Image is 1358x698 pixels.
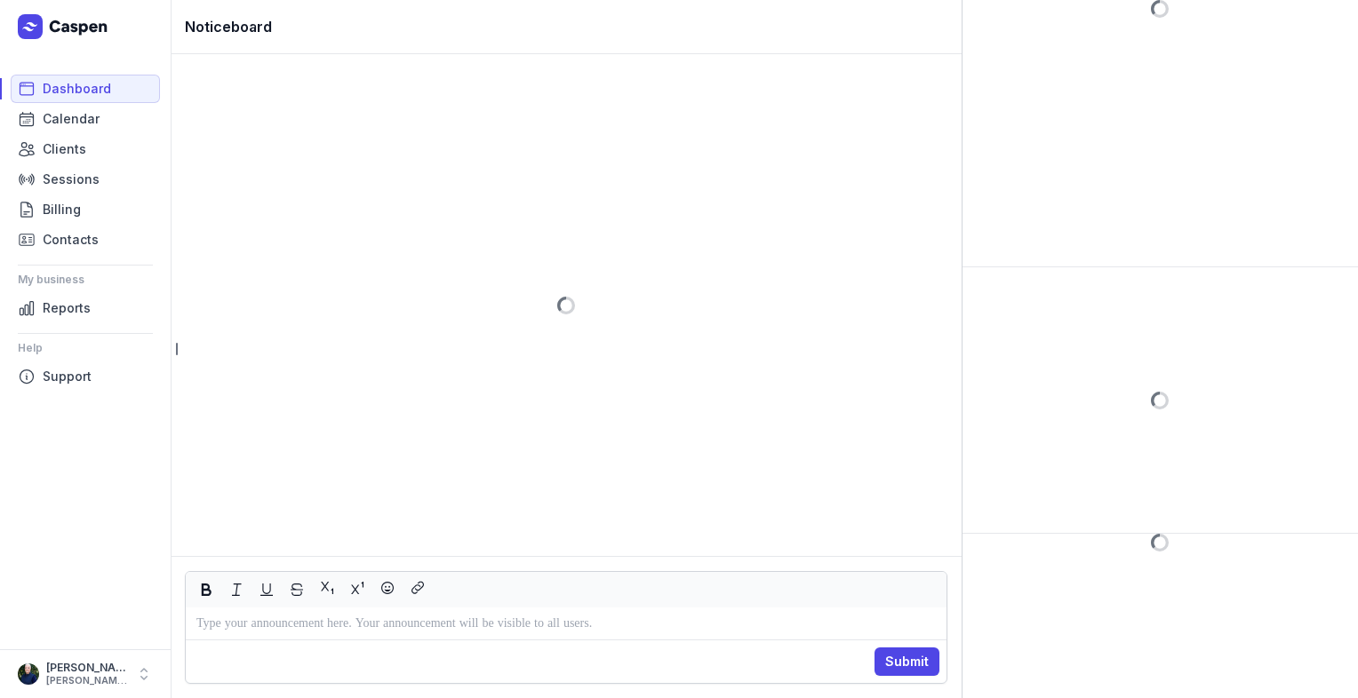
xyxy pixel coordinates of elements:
div: [PERSON_NAME][EMAIL_ADDRESS][DOMAIN_NAME][PERSON_NAME] [46,675,128,687]
span: Sessions [43,169,100,190]
span: Billing [43,199,81,220]
img: User profile image [18,663,39,685]
div: My business [18,266,153,294]
div: Help [18,334,153,362]
span: Contacts [43,229,99,250]
span: Submit [885,651,929,672]
span: Support [43,366,92,387]
div: [PERSON_NAME] [46,661,128,675]
span: Reports [43,297,91,319]
button: Submit [875,647,939,676]
span: Dashboard [43,78,111,99]
span: Calendar [43,108,100,130]
span: Clients [43,139,86,160]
